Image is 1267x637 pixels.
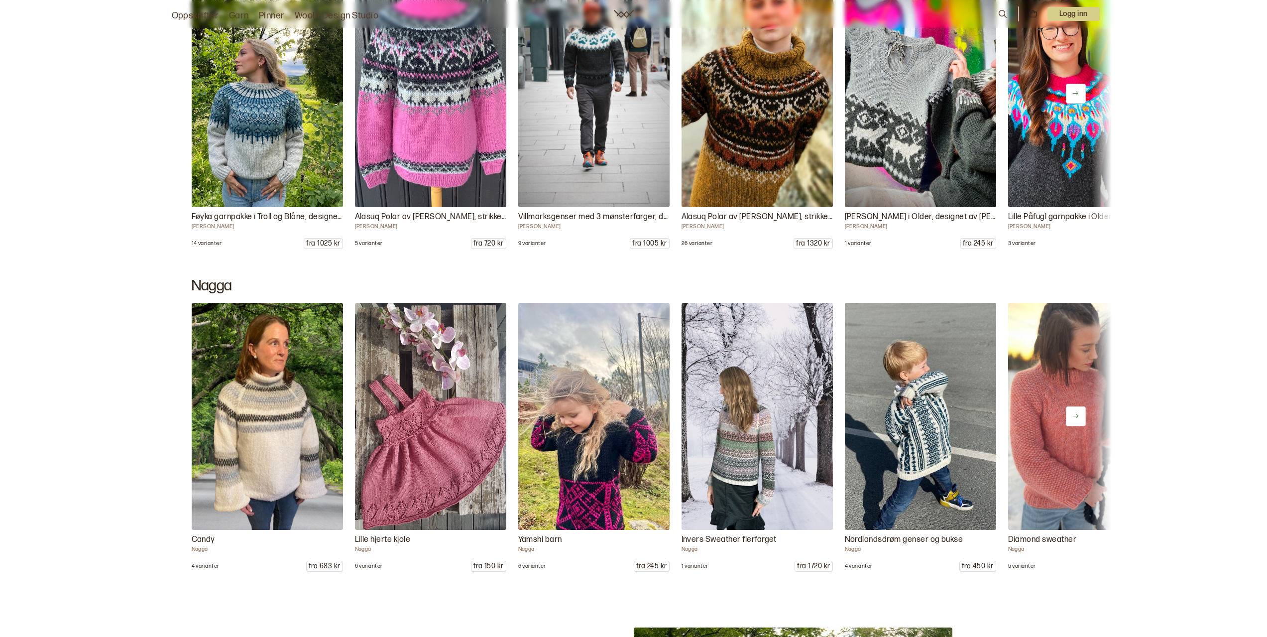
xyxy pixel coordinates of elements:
p: [PERSON_NAME] i Older, designet av [PERSON_NAME] [845,211,996,223]
p: Villmarksgenser med 3 mønsterfarger, designet av [PERSON_NAME] [518,211,670,223]
p: [PERSON_NAME] [1008,223,1159,230]
a: Nagga Genser Deilig og myk genser, som strikkes ovenfra og ned.. Strikkes med Pus alene, eller sa... [1008,303,1159,572]
p: fra 1025 kr [304,239,342,249]
p: 4 varianter [192,563,220,570]
p: [PERSON_NAME] [518,223,670,230]
p: Lille Påfugl garnpakke i Older, designet av [PERSON_NAME] [1008,211,1159,223]
p: 5 varianter [355,240,383,247]
p: fra 245 kr [634,561,669,571]
img: Nagga Unisex sweather med god passform, strikket i Older fra Dale. [518,303,670,530]
p: 3 varianter [1008,240,1036,247]
p: Invers Sweather flerfarget [682,534,833,546]
a: Garn [229,9,249,23]
a: Nagga Nagga Deilig myk genser, med forhøyning i nakke og forlengelse av rygg og rette ermer. Stri... [192,303,343,572]
p: fra 1005 kr [630,239,669,249]
p: Yamshi barn [518,534,670,546]
p: fra 150 kr [471,561,506,571]
a: Oppskrifter [172,9,219,23]
p: 6 varianter [518,563,546,570]
p: Nagga [1008,546,1159,553]
button: User dropdown [1047,7,1100,21]
p: [PERSON_NAME] [355,223,506,230]
img: Nagga Nagga Genseren strikkes nedenfra og opp med raglanfelling med Alpakka Forte eller Alpakka w... [682,303,833,530]
img: Nagga Genser Deilig og myk genser, som strikkes ovenfra og ned.. Strikkes med Pus alene, eller sa... [1008,303,1159,530]
p: fra 245 kr [961,239,996,249]
p: [PERSON_NAME] [682,223,833,230]
p: 1 varianter [682,563,708,570]
p: [PERSON_NAME] [192,223,343,230]
p: Nagga [518,546,670,553]
a: Nagga Nagga Genseren strikkes nedenfra og opp med raglanfelling med Alpakka Forte eller Alpakka w... [682,303,833,572]
p: Nagga [192,546,343,553]
h2: Nagga [192,277,1076,295]
a: Nagga Unisex sweather med god passform, strikket i Older fra Dale. Yamshi barnNagga6 varianterfra... [518,303,670,572]
p: Føyka garnpakke i Troll og Blåne, designet av [PERSON_NAME] [192,211,343,223]
p: Diamond sweather [1008,534,1159,546]
p: 26 varianter [682,240,713,247]
p: Nagga [682,546,833,553]
a: Nagga Nordlandsdrøm Denne genseren er tegnet opp og tilpasset strikking etter ett gammelt vevmøns... [845,303,996,572]
a: Pinner [259,9,285,23]
p: Nagga [355,546,506,553]
p: Nagga [845,546,996,553]
p: fra 1320 kr [794,239,832,249]
p: fra 1720 kr [795,561,832,571]
p: Alasuq Polar av [PERSON_NAME], strikkepakke i Blåne og Troll [682,211,833,223]
a: Nagga Lille hjerte kjole Kjolen er strikket slik at den "vokser"med barnet ved at man kan tilpass... [355,303,506,572]
p: 5 varianter [1008,563,1036,570]
p: Logg inn [1047,7,1100,21]
img: Nagga Nordlandsdrøm Denne genseren er tegnet opp og tilpasset strikking etter ett gammelt vevmøns... [845,303,996,530]
p: 9 varianter [518,240,546,247]
p: Alasuq Polar av [PERSON_NAME], strikkepakke i Naturgarn [355,211,506,223]
p: Nordlandsdrøm genser og bukse [845,534,996,546]
p: Lille hjerte kjole [355,534,506,546]
p: [PERSON_NAME] [845,223,996,230]
p: 14 varianter [192,240,222,247]
p: fra 683 kr [307,561,343,571]
a: Woolit [614,10,634,18]
p: 6 varianter [355,563,383,570]
p: 4 varianter [845,563,873,570]
img: Nagga Nagga Deilig myk genser, med forhøyning i nakke og forlengelse av rygg og rette ermer. Stri... [192,303,343,530]
img: Nagga Lille hjerte kjole Kjolen er strikket slik at den "vokser"med barnet ved at man kan tilpass... [355,303,506,530]
p: fra 720 kr [471,239,506,249]
p: 1 varianter [845,240,872,247]
a: Woolit Design Studio [295,9,379,23]
p: fra 450 kr [960,561,996,571]
p: Candy [192,534,343,546]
